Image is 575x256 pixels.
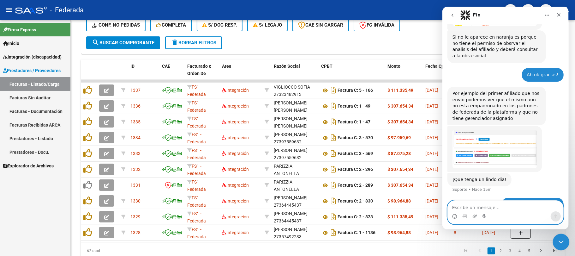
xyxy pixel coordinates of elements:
span: Monto [387,64,400,69]
div: 27323482913 [274,84,316,97]
span: S/ legajo [253,22,282,28]
span: 1331 [130,183,141,188]
div: 27430083843 [274,115,316,128]
datatable-header-cell: CAE [159,59,185,87]
i: Descargar documento [329,164,338,174]
strong: Factura C: 2 - 823 [338,215,373,220]
div: [PERSON_NAME] [274,131,308,138]
div: PARIZZIA ANTONELLA [274,178,316,193]
i: Descargar documento [329,212,338,222]
strong: Factura C: 1 - 1136 [338,230,375,235]
span: [DATE] [425,103,438,109]
span: 1336 [130,103,141,109]
iframe: Intercom live chat [442,7,569,229]
div: [PERSON_NAME] [274,226,308,233]
a: go to last page [549,247,561,254]
strong: $ 98.964,88 [387,230,411,235]
span: Integración [222,167,249,172]
span: Integración [222,230,249,235]
span: 1329 [130,214,141,219]
strong: $ 87.075,28 [387,151,411,156]
span: CPBT [321,64,332,69]
mat-icon: menu [5,6,13,14]
span: [DATE] [425,135,438,140]
button: Borrar Filtros [165,36,222,49]
span: FS1 - Federada [187,148,206,160]
span: FS1 - Federada [187,164,206,176]
strong: $ 111.335,49 [387,214,413,219]
i: Descargar documento [329,196,338,206]
span: FS1 - Federada [187,195,206,208]
span: FS1 - Federada [187,84,206,97]
span: Integración [222,103,249,109]
strong: $ 98.964,88 [387,198,411,203]
span: Fecha Cpbt [425,64,448,69]
div: 27364445437 [274,194,316,208]
strong: $ 307.654,34 [387,119,413,124]
datatable-header-cell: Fecha Cpbt [423,59,451,87]
span: 1330 [130,198,141,203]
span: ID [130,64,135,69]
span: Integración [222,135,249,140]
span: Area [222,64,231,69]
span: S/ Doc Resp. [202,22,237,28]
span: FC Inválida [359,22,394,28]
div: [PERSON_NAME] [274,210,308,217]
strong: Factura C: 2 - 830 [338,199,373,204]
span: [DATE] [425,167,438,172]
a: 4 [516,247,524,254]
span: Facturado x Orden De [187,64,211,76]
div: 27357492233 [274,226,316,239]
span: CAE [162,64,170,69]
span: CAE SIN CARGAR [298,22,343,28]
span: Explorador de Archivos [3,162,54,169]
i: Descargar documento [329,101,338,111]
datatable-header-cell: Razón Social [271,59,319,87]
span: FS1 - Federada [187,100,206,113]
span: Integración [222,214,249,219]
span: 8 [454,230,456,235]
strong: $ 307.654,34 [387,183,413,188]
strong: Factura C: 5 - 166 [338,88,373,93]
div: 27364445518 [274,178,316,192]
mat-icon: person [562,6,570,14]
iframe: Intercom live chat [553,234,570,251]
strong: $ 307.654,34 [387,167,413,172]
span: [DATE] [425,88,438,93]
i: Descargar documento [329,85,338,95]
div: PARIZZIA ANTONELLA [274,163,316,177]
span: [DATE] [425,151,438,156]
button: Conf. no pedidas [86,19,146,31]
a: 3 [506,247,514,254]
strong: Factura C: 1 - 47 [338,120,370,125]
span: Borrar Filtros [171,40,216,46]
span: Firma Express [3,26,36,33]
span: FS1 - Federada [187,227,206,239]
span: Integración [222,119,249,124]
button: CAE SIN CARGAR [292,19,349,31]
a: go to next page [535,247,547,254]
span: Integración [222,151,249,156]
a: 1 [488,247,495,254]
div: [PERSON_NAME] [274,194,308,202]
